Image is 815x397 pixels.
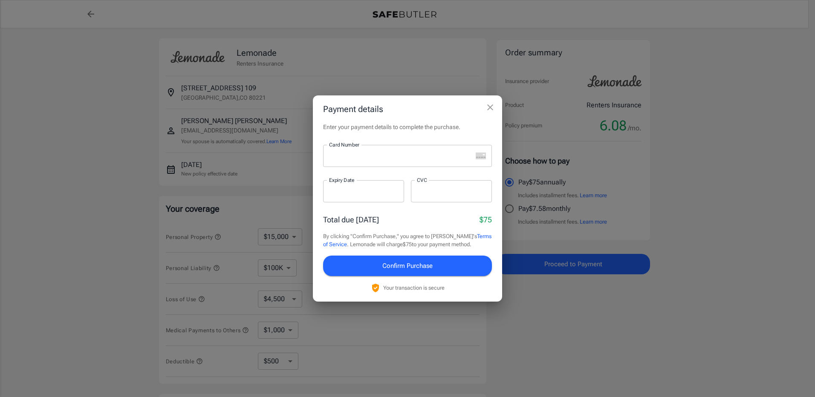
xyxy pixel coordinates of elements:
button: close [482,99,499,116]
svg: unknown [476,152,486,159]
p: Enter your payment details to complete the purchase. [323,123,492,131]
iframe: Secure CVC input frame [417,187,486,195]
p: By clicking "Confirm Purchase," you agree to [PERSON_NAME]'s . Lemonade will charge $75 to your p... [323,232,492,249]
label: CVC [417,176,427,184]
p: Total due [DATE] [323,214,379,225]
span: Confirm Purchase [382,260,433,271]
h2: Payment details [313,95,502,123]
label: Card Number [329,141,359,148]
label: Expiry Date [329,176,355,184]
iframe: Secure expiration date input frame [329,187,398,195]
p: $75 [480,214,492,225]
p: Your transaction is secure [383,284,445,292]
button: Confirm Purchase [323,256,492,276]
iframe: Secure card number input frame [329,152,472,160]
